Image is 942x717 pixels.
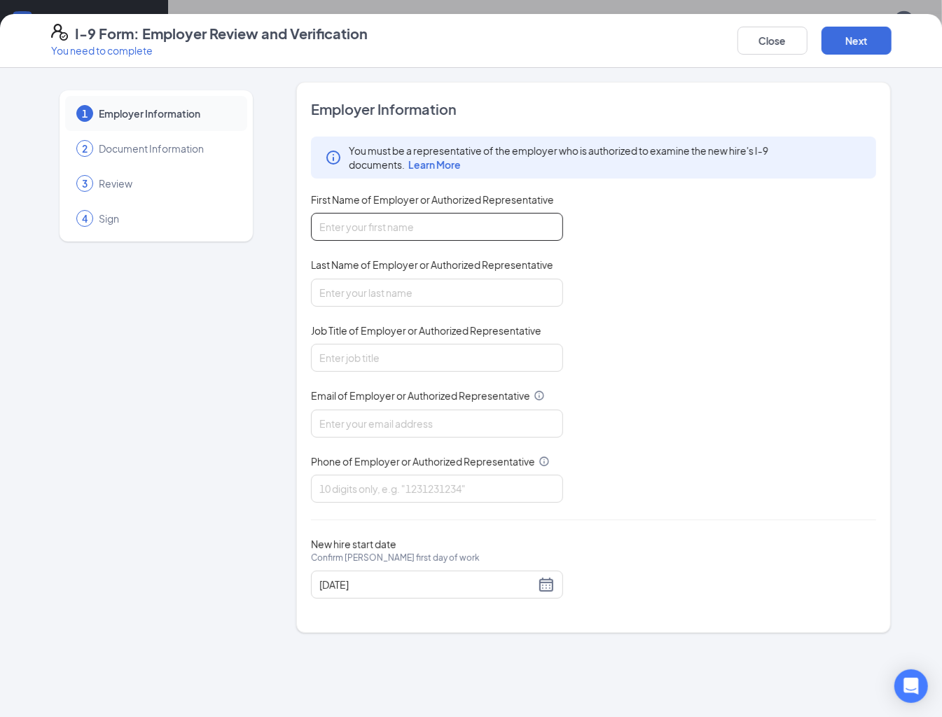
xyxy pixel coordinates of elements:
span: New hire start date [311,537,480,579]
input: Enter your last name [311,279,563,307]
span: Last Name of Employer or Authorized Representative [311,258,553,272]
span: Confirm [PERSON_NAME] first day of work [311,551,480,565]
span: Employer Information [99,106,233,120]
svg: Info [534,390,545,401]
span: 1 [82,106,88,120]
input: Enter your email address [311,410,563,438]
input: Enter your first name [311,213,563,241]
span: Employer Information [311,99,877,119]
input: Enter job title [311,344,563,372]
span: First Name of Employer or Authorized Representative [311,193,554,207]
div: Open Intercom Messenger [894,669,928,703]
button: Next [822,27,892,55]
p: You need to complete [51,43,368,57]
span: 3 [82,176,88,190]
input: 08/14/2025 [319,577,535,592]
span: 2 [82,141,88,155]
span: Phone of Employer or Authorized Representative [311,454,535,468]
a: Learn More [405,158,461,171]
span: Job Title of Employer or Authorized Representative [311,323,541,337]
span: You must be a representative of the employer who is authorized to examine the new hire's I-9 docu... [349,144,863,172]
span: Review [99,176,233,190]
svg: Info [539,456,550,467]
h4: I-9 Form: Employer Review and Verification [75,24,368,43]
span: Learn More [408,158,461,171]
svg: Info [325,149,342,166]
span: 4 [82,211,88,225]
span: Email of Employer or Authorized Representative [311,389,530,403]
span: Sign [99,211,233,225]
span: Document Information [99,141,233,155]
button: Close [737,27,808,55]
input: 10 digits only, e.g. "1231231234" [311,475,563,503]
svg: FormI9EVerifyIcon [51,24,68,41]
